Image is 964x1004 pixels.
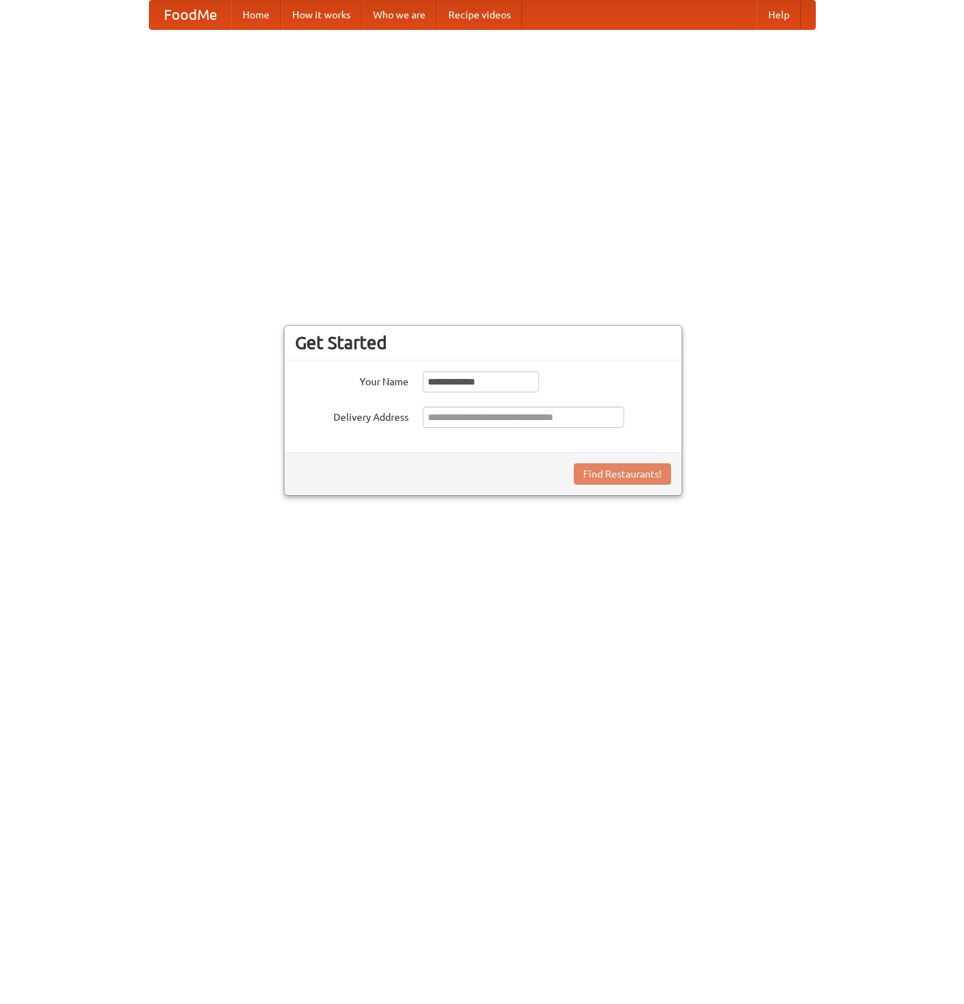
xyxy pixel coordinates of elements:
a: How it works [281,1,362,29]
a: Help [757,1,801,29]
a: Home [231,1,281,29]
button: Find Restaurants! [574,463,671,485]
a: FoodMe [150,1,231,29]
a: Who we are [362,1,437,29]
h3: Get Started [295,332,671,353]
label: Your Name [295,371,409,389]
label: Delivery Address [295,407,409,424]
a: Recipe videos [437,1,522,29]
